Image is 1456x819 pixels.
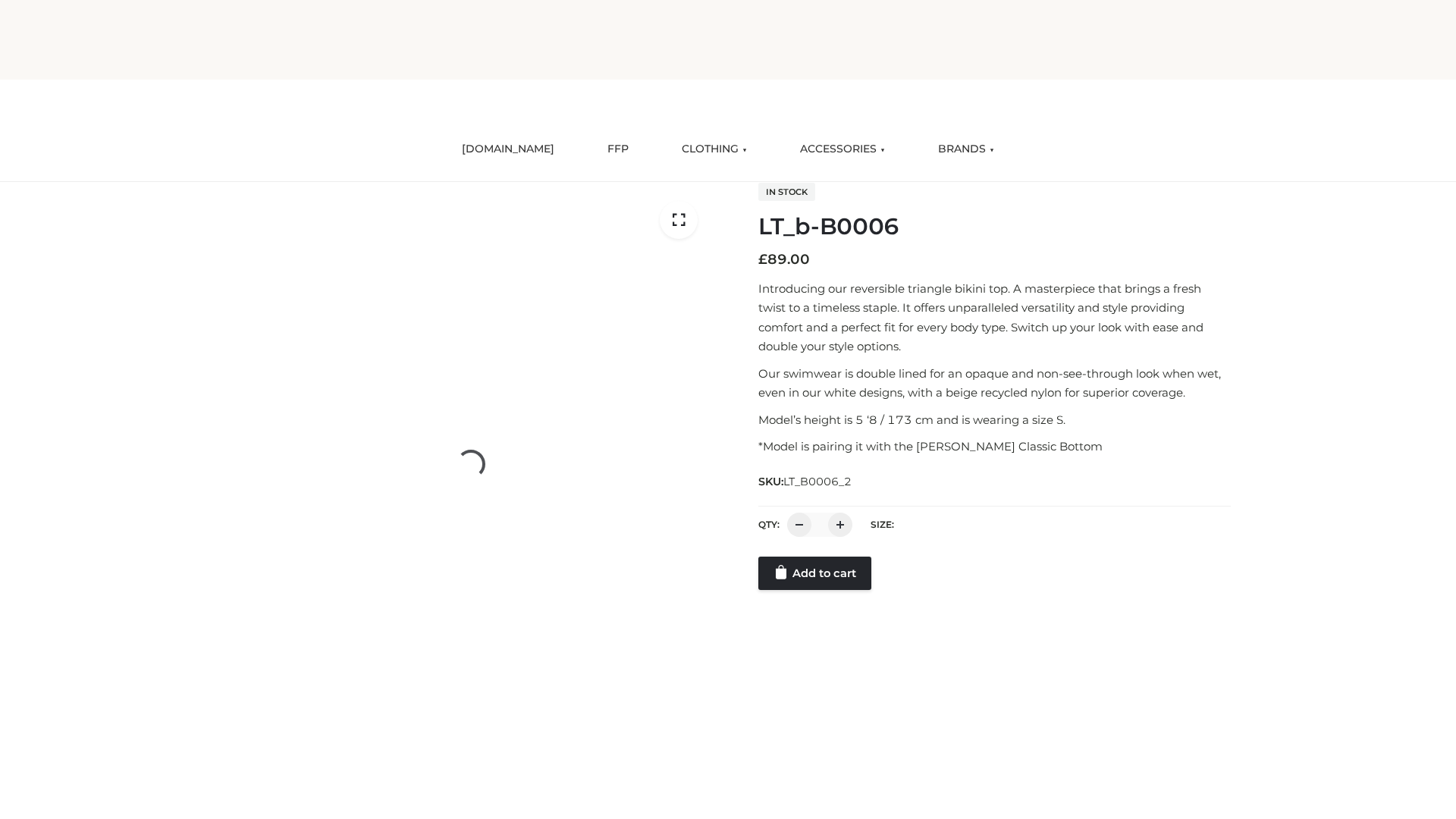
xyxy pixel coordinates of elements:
p: Our swimwear is double lined for an opaque and non-see-through look when wet, even in our white d... [758,364,1231,403]
p: Model’s height is 5 ‘8 / 173 cm and is wearing a size S. [758,410,1231,430]
a: [DOMAIN_NAME] [450,133,566,166]
a: CLOTHING [670,133,758,166]
bdi: 89.00 [758,251,810,268]
a: ACCESSORIES [789,133,896,166]
label: QTY: [758,519,780,530]
span: £ [758,251,767,268]
h1: LT_b-B0006 [758,213,1231,240]
a: Add to cart [758,557,871,590]
a: BRANDS [927,133,1006,166]
a: FFP [596,133,640,166]
span: In stock [758,183,815,201]
p: Introducing our reversible triangle bikini top. A masterpiece that brings a fresh twist to a time... [758,279,1231,356]
label: Size: [871,519,894,530]
span: SKU: [758,472,853,491]
span: LT_B0006_2 [783,475,852,488]
p: *Model is pairing it with the [PERSON_NAME] Classic Bottom [758,437,1231,457]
